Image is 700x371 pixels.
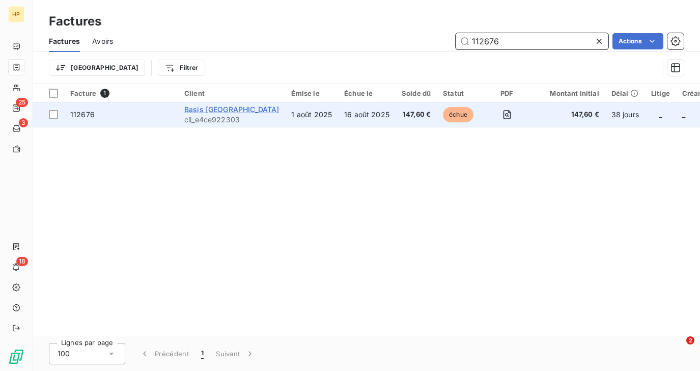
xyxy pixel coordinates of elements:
td: 1 août 2025 [285,102,338,127]
div: Litige [651,89,670,97]
div: HP [8,6,24,22]
button: Suivant [210,343,261,364]
div: Montant initial [538,89,599,97]
input: Rechercher [456,33,608,49]
button: 1 [195,343,210,364]
button: Actions [612,33,663,49]
span: 3 [19,118,28,127]
span: échue [443,107,473,122]
span: 100 [58,349,70,359]
span: cli_e4ce922303 [184,115,279,125]
span: _ [659,110,662,119]
div: Client [184,89,279,97]
div: Échue le [344,89,389,97]
div: Statut [443,89,476,97]
span: Factures [49,36,80,46]
span: 147,60 € [402,110,431,120]
span: Avoirs [92,36,113,46]
span: 2 [686,336,694,344]
span: 1 [201,349,204,359]
span: 1 [100,89,109,98]
span: Facture [70,89,96,97]
span: Basis [GEOGRAPHIC_DATA] [184,105,279,114]
button: Précédent [133,343,195,364]
div: Émise le [291,89,332,97]
span: 18 [16,257,28,266]
span: 25 [16,98,28,107]
span: 112676 [70,110,95,119]
button: [GEOGRAPHIC_DATA] [49,60,145,76]
span: _ [682,110,685,119]
span: 147,60 € [538,110,599,120]
td: 16 août 2025 [338,102,396,127]
td: 38 jours [605,102,645,127]
iframe: Intercom live chat [665,336,690,361]
h3: Factures [49,12,101,31]
div: Solde dû [402,89,431,97]
button: Filtrer [158,60,205,76]
div: PDF [488,89,525,97]
img: Logo LeanPay [8,349,24,365]
div: Délai [611,89,639,97]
